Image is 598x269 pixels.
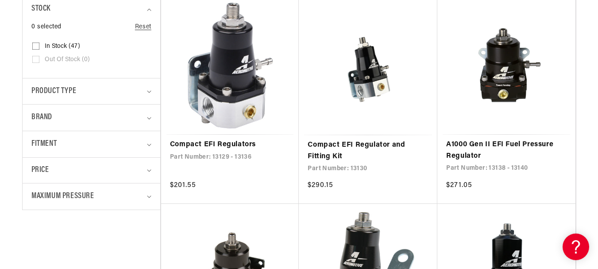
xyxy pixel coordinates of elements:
[31,190,94,203] span: Maximum Pressure
[308,140,428,162] a: Compact EFI Regulator and Fitting Kit
[31,22,62,32] span: 0 selected
[45,43,80,51] span: In stock (47)
[31,85,76,98] span: Product type
[45,56,90,64] span: Out of stock (0)
[31,158,151,183] summary: Price
[170,139,290,151] a: Compact EFI Regulators
[31,138,57,151] span: Fitment
[31,131,151,157] summary: Fitment (0 selected)
[31,3,50,16] span: Stock
[446,139,567,162] a: A1000 Gen II EFI Fuel Pressure Regulator
[31,183,151,210] summary: Maximum Pressure (0 selected)
[31,78,151,105] summary: Product type (0 selected)
[31,105,151,131] summary: Brand (0 selected)
[135,22,151,32] a: Reset
[31,111,52,124] span: Brand
[31,164,49,176] span: Price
